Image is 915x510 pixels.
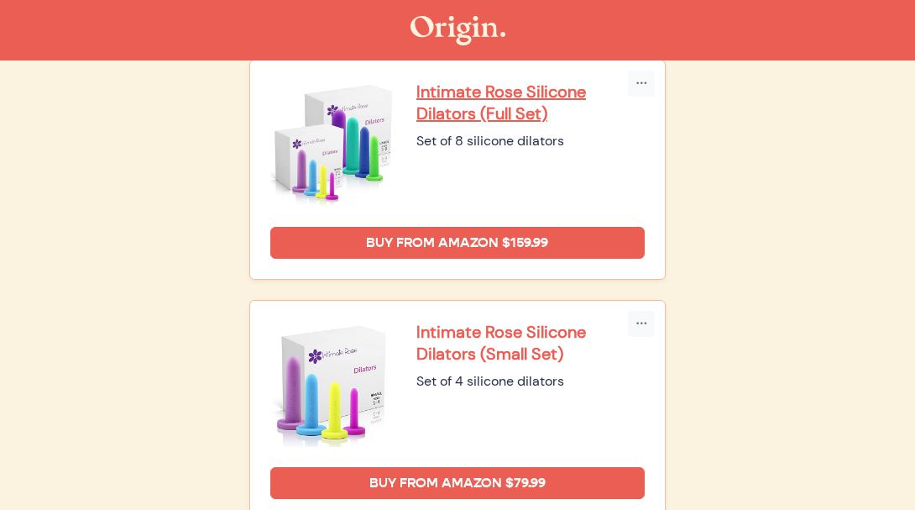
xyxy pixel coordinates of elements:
[416,321,645,365] a: Intimate Rose Silicone Dilators (Small Set)
[270,467,645,499] a: Buy from Amazon $79.99
[270,321,396,447] img: Intimate Rose Silicone Dilators (Small Set)
[410,16,505,45] img: The Origin Shop
[416,371,645,392] div: Set of 4 silicone dilators
[270,81,396,207] img: Intimate Rose Silicone Dilators (Full Set)
[416,81,645,124] a: Intimate Rose Silicone Dilators (Full Set)
[270,227,645,259] a: Buy from Amazon $159.99
[416,131,645,151] div: Set of 8 silicone dilators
